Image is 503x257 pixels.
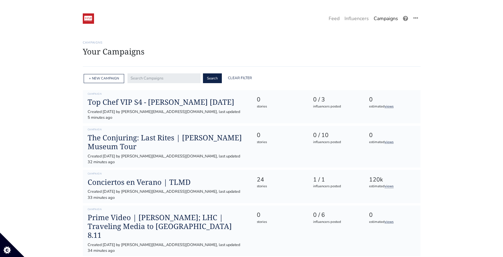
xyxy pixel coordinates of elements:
[342,12,371,25] a: Influencers
[369,140,414,145] div: estimated
[385,184,393,188] a: views
[88,172,247,175] h6: Campaign
[88,189,247,200] div: Created [DATE] by [PERSON_NAME][EMAIL_ADDRESS][DOMAIN_NAME], last updated 33 minutes ago
[313,104,358,109] div: influencers posted
[369,175,414,184] div: 120k
[257,131,302,140] div: 0
[257,140,302,145] div: stories
[257,104,302,109] div: stories
[88,93,247,96] h6: Campaign
[83,13,94,24] img: 19:52:48_1547236368
[257,175,302,184] div: 24
[369,184,414,189] div: estimated
[326,12,342,25] a: Feed
[313,131,358,140] div: 0 / 10
[385,104,393,109] a: views
[88,178,247,187] a: Conciertos en Verano | TLMD
[369,211,414,220] div: 0
[313,211,358,220] div: 0 / 6
[257,220,302,225] div: stories
[88,128,247,131] h6: Campaign
[203,73,222,83] button: Search
[88,109,247,121] div: Created [DATE] by [PERSON_NAME][EMAIL_ADDRESS][DOMAIN_NAME], last updated 5 minutes ago
[89,76,119,81] a: + NEW CAMPAIGN
[371,12,400,25] a: Campaigns
[385,220,393,224] a: views
[257,211,302,220] div: 0
[83,47,421,56] h1: Your Campaigns
[257,95,302,104] div: 0
[369,131,414,140] div: 0
[313,220,358,225] div: influencers posted
[369,95,414,104] div: 0
[88,98,247,107] a: Top Chef VIP S4 - [PERSON_NAME] [DATE]
[83,41,421,44] h6: Campaigns
[257,184,302,189] div: stories
[224,73,256,83] a: Clear Filter
[369,104,414,109] div: estimated
[88,208,247,211] h6: Campaign
[313,175,358,184] div: 1 / 1
[88,153,247,165] div: Created [DATE] by [PERSON_NAME][EMAIL_ADDRESS][DOMAIN_NAME], last updated 32 minutes ago
[369,220,414,225] div: estimated
[88,213,247,239] a: Prime Video | [PERSON_NAME]; LHC | Traveling Media to [GEOGRAPHIC_DATA] 8.11
[313,140,358,145] div: influencers posted
[88,242,247,254] div: Created [DATE] by [PERSON_NAME][EMAIL_ADDRESS][DOMAIN_NAME], last updated 34 minutes ago
[127,73,201,83] input: Search Campaigns
[313,95,358,104] div: 0 / 3
[385,140,393,144] a: views
[88,133,247,151] a: The Conjuring: Last Rites | [PERSON_NAME] Museum Tour
[313,184,358,189] div: influencers posted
